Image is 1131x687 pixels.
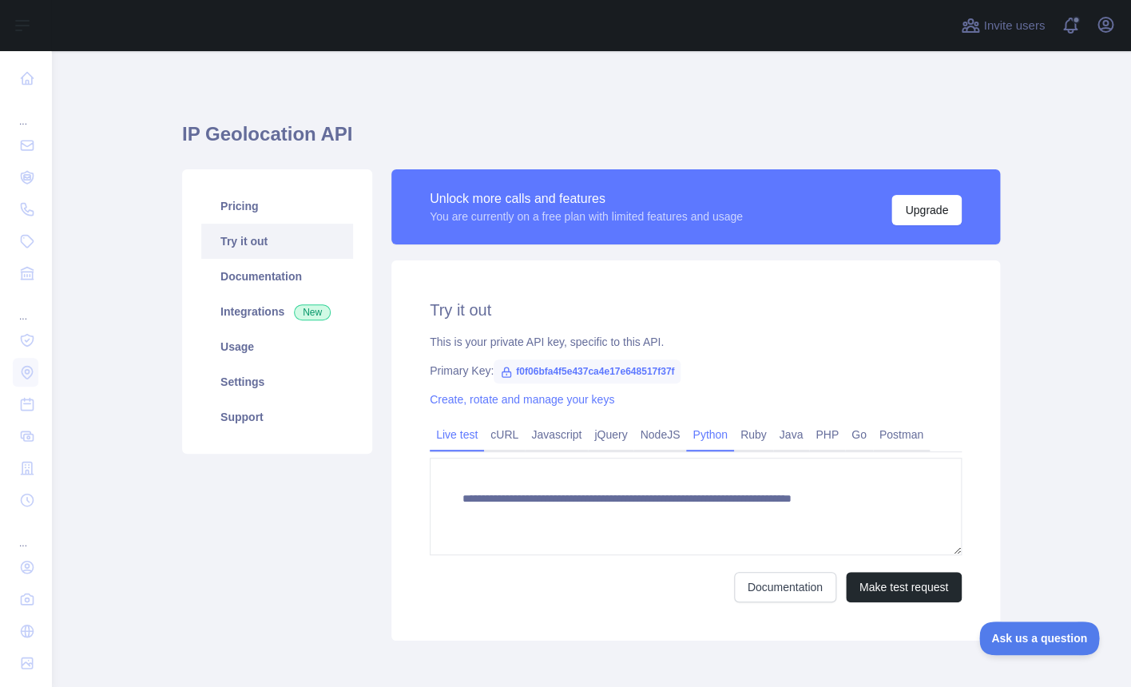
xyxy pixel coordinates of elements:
[201,294,353,329] a: Integrations New
[734,422,773,447] a: Ruby
[958,13,1048,38] button: Invite users
[13,518,38,550] div: ...
[201,189,353,224] a: Pricing
[494,359,681,383] span: f0f06bfa4f5e437ca4e17e648517f37f
[201,364,353,399] a: Settings
[633,422,686,447] a: NodeJS
[846,572,962,602] button: Make test request
[13,291,38,323] div: ...
[430,299,962,321] h2: Try it out
[430,363,962,379] div: Primary Key:
[983,17,1045,35] span: Invite users
[13,96,38,128] div: ...
[201,329,353,364] a: Usage
[734,572,836,602] a: Documentation
[430,334,962,350] div: This is your private API key, specific to this API.
[891,195,962,225] button: Upgrade
[484,422,525,447] a: cURL
[430,422,484,447] a: Live test
[201,399,353,435] a: Support
[201,259,353,294] a: Documentation
[430,393,614,406] a: Create, rotate and manage your keys
[201,224,353,259] a: Try it out
[773,422,810,447] a: Java
[686,422,734,447] a: Python
[873,422,930,447] a: Postman
[430,208,743,224] div: You are currently on a free plan with limited features and usage
[294,304,331,320] span: New
[525,422,588,447] a: Javascript
[182,121,1000,160] h1: IP Geolocation API
[430,189,743,208] div: Unlock more calls and features
[588,422,633,447] a: jQuery
[809,422,845,447] a: PHP
[845,422,873,447] a: Go
[979,621,1099,655] iframe: Toggle Customer Support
